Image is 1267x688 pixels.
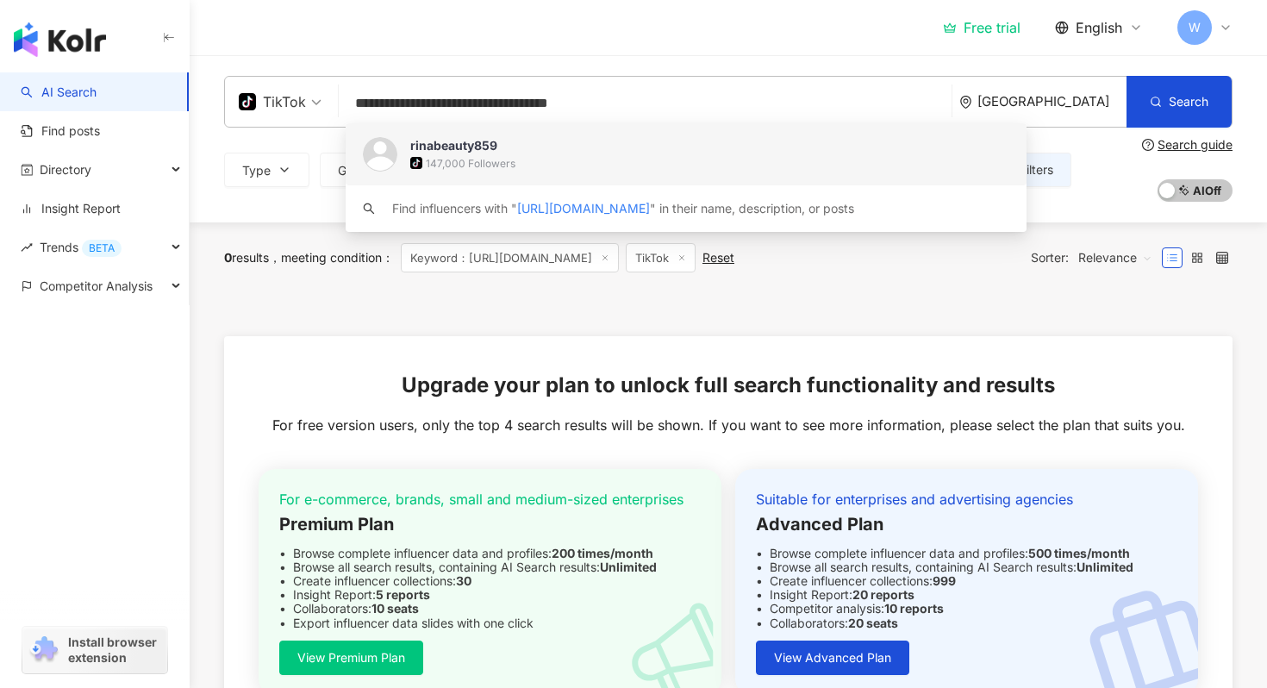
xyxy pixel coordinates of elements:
a: Insight Report [21,200,121,217]
button: Type [224,153,309,187]
img: chrome extension [28,636,60,664]
div: Browse complete influencer data and profiles: [756,547,1177,560]
div: Create influencer collections: [756,574,1177,588]
strong: 10 seats [371,601,419,616]
button: Search [1127,76,1232,128]
div: Suitable for enterprises and advertising agencies [756,490,1177,509]
span: For free version users, only the top 4 search results will be shown. If you want to see more info... [272,416,1185,435]
div: [GEOGRAPHIC_DATA] [977,94,1127,109]
div: rinabeauty859 [410,137,497,154]
a: searchAI Search [21,84,97,101]
span: Search [1169,95,1208,109]
button: Gender [320,153,418,187]
div: Insight Report: [279,588,701,602]
div: Find influencers with " " in their name, description, or posts [392,199,854,218]
a: Free trial [943,19,1020,36]
strong: 20 reports [852,587,914,602]
span: View Advanced Plan [774,651,891,665]
div: Export influencer data slides with one click [279,616,701,630]
span: Keyword：[URL][DOMAIN_NAME] [401,243,619,272]
strong: 20 seats [848,616,898,630]
div: Competitor analysis: [756,602,1177,616]
span: Competitor Analysis [40,266,153,305]
button: View Advanced Plan [756,641,909,675]
div: TikTok [239,88,306,116]
span: environment [959,96,972,109]
strong: 30 [456,573,471,588]
a: chrome extensionInstall browser extension [22,627,167,673]
span: Directory [40,150,91,189]
div: Browse complete influencer data and profiles: [279,547,701,560]
strong: 200 times/month [552,546,653,560]
div: 147,000 Followers [426,156,515,171]
span: meeting condition ： [269,250,394,265]
span: Relevance [1078,244,1152,272]
span: search [363,203,375,215]
strong: 5 reports [376,587,430,602]
span: Type [242,164,271,178]
span: English [1076,18,1122,37]
div: Premium Plan [279,512,701,536]
div: Search guide [1158,138,1233,152]
div: Sorter: [1031,244,1162,272]
strong: Unlimited [1077,560,1133,574]
img: KOL Avatar [363,137,397,172]
span: Gender [338,164,379,178]
span: [URL][DOMAIN_NAME] [517,201,650,216]
div: Create influencer collections: [279,574,701,588]
a: Find posts [21,122,100,140]
span: 0 [224,250,232,265]
span: W [1189,18,1201,37]
span: Install browser extension [68,635,162,666]
strong: Unlimited [600,560,657,574]
div: Reset [702,251,734,265]
span: Trends [40,228,122,266]
span: View Premium Plan [297,651,405,665]
div: results [224,251,269,265]
div: For e-commerce, brands, small and medium-sized enterprises [279,490,701,509]
span: question-circle [1142,139,1154,151]
strong: 10 reports [884,601,944,616]
div: BETA [82,240,122,257]
span: rise [21,241,33,253]
span: Upgrade your plan to unlock full search functionality and results [402,371,1055,400]
div: Browse all search results, containing AI Search results: [279,560,701,574]
div: Collaborators: [279,602,701,616]
div: Insight Report: [756,588,1177,602]
div: Advanced Plan [756,512,1177,536]
strong: 500 times/month [1028,546,1130,560]
span: TikTok [626,243,696,272]
button: View Premium Plan [279,641,423,675]
div: Browse all search results, containing AI Search results: [756,560,1177,574]
img: logo [14,22,106,57]
div: Collaborators: [756,616,1177,630]
strong: 999 [933,573,956,588]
